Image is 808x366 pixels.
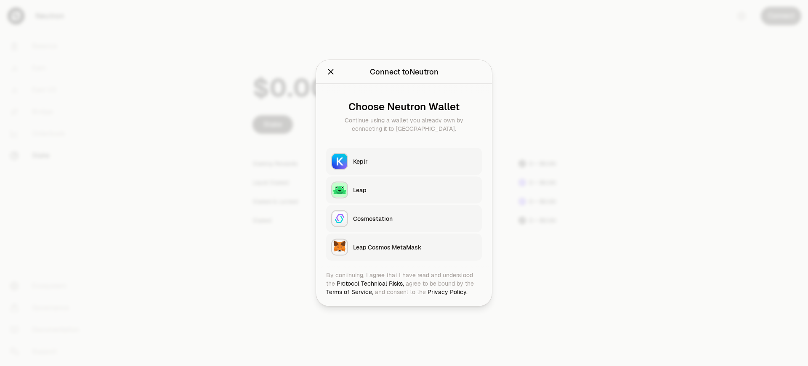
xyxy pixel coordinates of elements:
div: Keplr [353,157,477,166]
a: Protocol Technical Risks, [337,280,404,287]
button: Leap Cosmos MetaMaskLeap Cosmos MetaMask [326,234,482,261]
button: LeapLeap [326,177,482,204]
img: Cosmostation [332,211,347,226]
a: Privacy Policy. [428,288,468,296]
img: Leap Cosmos MetaMask [332,240,347,255]
div: By continuing, I agree that I have read and understood the agree to be bound by the and consent t... [326,271,482,296]
div: Leap [353,186,477,194]
div: Cosmostation [353,215,477,223]
img: Leap [332,183,347,198]
button: KeplrKeplr [326,148,482,175]
a: Terms of Service, [326,288,373,296]
img: Keplr [332,154,347,169]
div: Continue using a wallet you already own by connecting it to [GEOGRAPHIC_DATA]. [333,116,475,133]
button: CosmostationCosmostation [326,205,482,232]
div: Choose Neutron Wallet [333,101,475,113]
div: Connect to Neutron [370,66,439,78]
div: Leap Cosmos MetaMask [353,243,477,252]
button: Close [326,66,335,78]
